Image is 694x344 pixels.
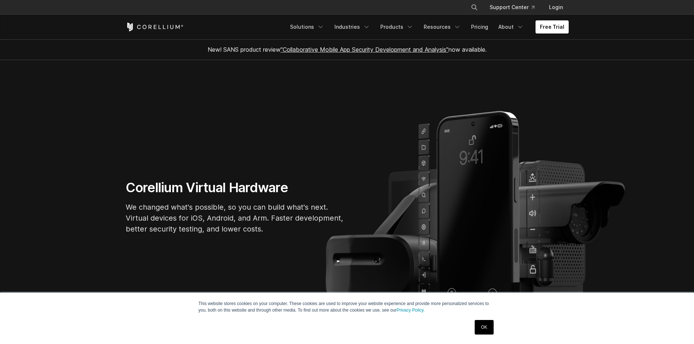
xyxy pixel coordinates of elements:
[467,20,493,33] a: Pricing
[208,46,487,53] span: New! SANS product review now available.
[376,20,418,33] a: Products
[494,20,528,33] a: About
[543,1,569,14] a: Login
[330,20,375,33] a: Industries
[419,20,465,33] a: Resources
[468,1,481,14] button: Search
[199,300,496,313] p: This website stores cookies on your computer. These cookies are used to improve your website expe...
[484,1,540,14] a: Support Center
[462,1,569,14] div: Navigation Menu
[126,23,184,31] a: Corellium Home
[286,20,569,33] div: Navigation Menu
[126,202,344,234] p: We changed what's possible, so you can build what's next. Virtual devices for iOS, Android, and A...
[475,320,493,335] a: OK
[536,20,569,33] a: Free Trial
[397,308,425,313] a: Privacy Policy.
[281,46,448,53] a: "Collaborative Mobile App Security Development and Analysis"
[286,20,329,33] a: Solutions
[126,179,344,196] h1: Corellium Virtual Hardware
